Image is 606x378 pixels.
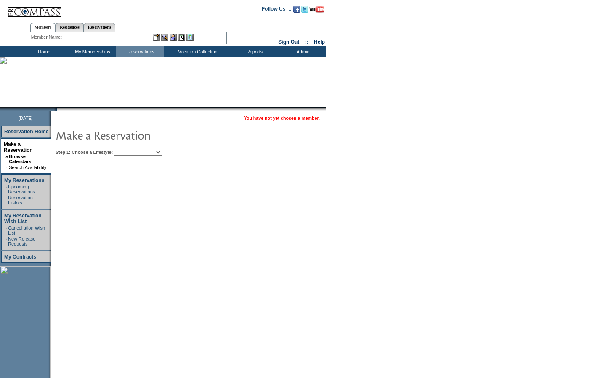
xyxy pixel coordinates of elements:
[57,107,58,111] img: blank.gif
[30,23,56,32] a: Members
[116,46,164,57] td: Reservations
[301,8,308,13] a: Follow us on Twitter
[305,39,308,45] span: ::
[9,154,31,164] a: Browse Calendars
[161,34,168,41] img: View
[293,6,300,13] img: Become our fan on Facebook
[56,150,113,155] b: Step 1: Choose a Lifestyle:
[278,39,299,45] a: Sign Out
[153,34,160,41] img: b_edit.gif
[56,127,224,143] img: pgTtlMakeReservation.gif
[309,6,324,13] img: Subscribe to our YouTube Channel
[67,46,116,57] td: My Memberships
[9,165,46,170] a: Search Availability
[5,165,8,170] td: ·
[8,195,33,205] a: Reservation History
[5,154,8,159] b: »
[4,129,48,135] a: Reservation Home
[164,46,229,57] td: Vacation Collection
[262,5,292,15] td: Follow Us ::
[4,177,44,183] a: My Reservations
[6,184,7,194] td: ·
[229,46,278,57] td: Reports
[314,39,325,45] a: Help
[301,6,308,13] img: Follow us on Twitter
[244,116,320,121] span: You have not yet chosen a member.
[8,225,45,235] a: Cancellation Wish List
[31,34,64,41] div: Member Name:
[19,46,67,57] td: Home
[293,8,300,13] a: Become our fan on Facebook
[84,23,115,32] a: Reservations
[19,116,33,121] span: [DATE]
[6,195,7,205] td: ·
[56,23,84,32] a: Residences
[54,107,57,111] img: promoShadowLeftCorner.gif
[4,141,33,153] a: Make a Reservation
[8,184,35,194] a: Upcoming Reservations
[278,46,326,57] td: Admin
[178,34,185,41] img: Reservations
[4,213,42,225] a: My Reservation Wish List
[170,34,177,41] img: Impersonate
[8,236,35,246] a: New Release Requests
[6,225,7,235] td: ·
[6,236,7,246] td: ·
[309,8,324,13] a: Subscribe to our YouTube Channel
[186,34,194,41] img: b_calculator.gif
[4,254,36,260] a: My Contracts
